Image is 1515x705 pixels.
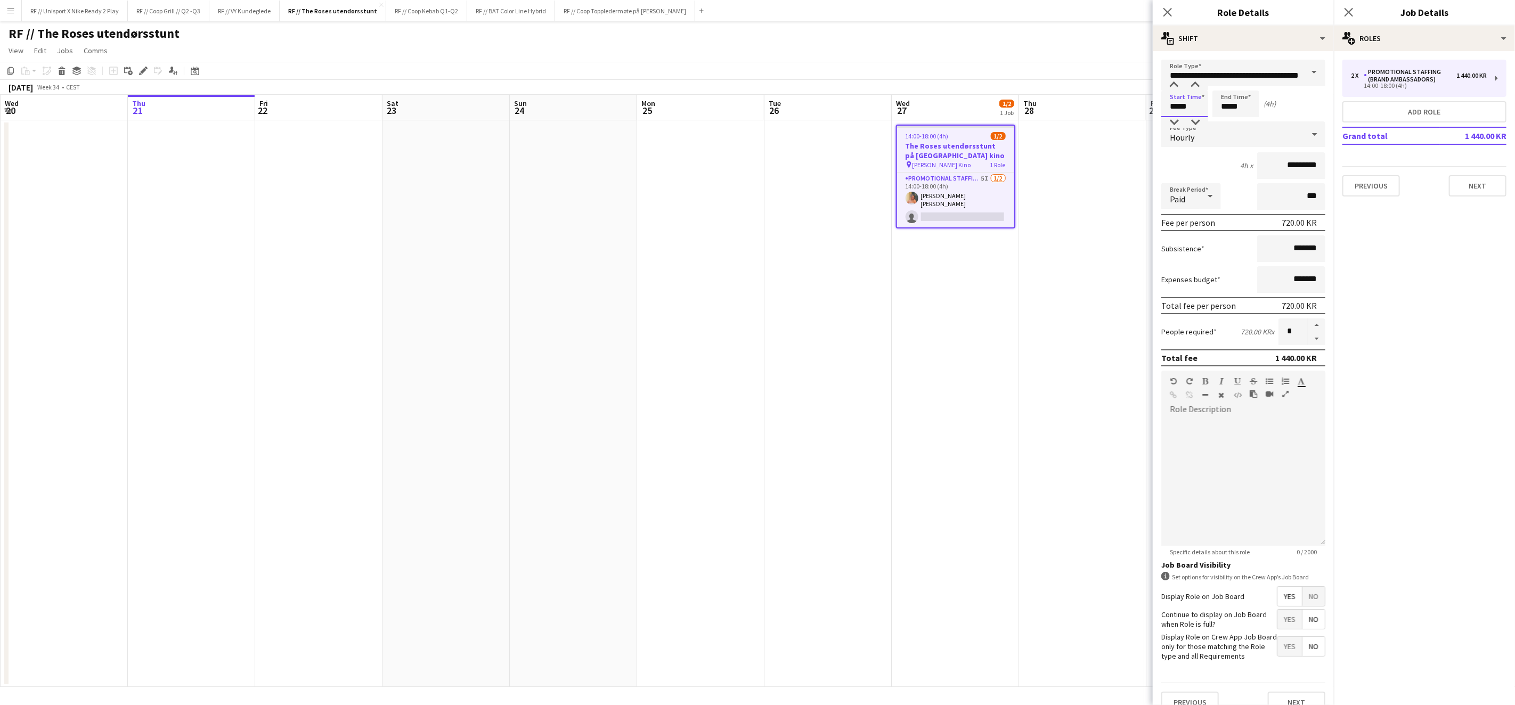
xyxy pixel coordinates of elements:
[1161,327,1217,337] label: People required
[1351,72,1364,79] div: 2 x
[1161,610,1277,629] label: Continue to display on Job Board when Role is full?
[1161,244,1204,253] label: Subsistence
[66,83,80,91] div: CEST
[467,1,555,21] button: RF // BAT Color Line Hybrid
[1240,161,1253,170] div: 4h x
[128,1,209,21] button: RF // Coop Grill // Q2 -Q3
[769,99,781,108] span: Tue
[1266,390,1273,398] button: Insert video
[9,82,33,93] div: [DATE]
[1149,104,1159,117] span: 29
[1282,390,1289,398] button: Fullscreen
[1302,637,1325,656] span: No
[1342,175,1400,196] button: Previous
[1234,391,1241,399] button: HTML Code
[1282,300,1317,311] div: 720.00 KR
[79,44,112,58] a: Comms
[1161,548,1258,556] span: Specific details about this role
[5,99,19,108] span: Wed
[1153,26,1334,51] div: Shift
[1161,632,1277,661] label: Display Role on Crew App Job Board only for those matching the Role type and all Requirements
[1308,318,1325,332] button: Increase
[1153,5,1334,19] h3: Role Details
[1151,99,1159,108] span: Fri
[387,99,398,108] span: Sat
[258,104,268,117] span: 22
[4,44,28,58] a: View
[22,1,128,21] button: RF // Unisport X Nike Ready 2 Play
[1282,217,1317,228] div: 720.00 KR
[1288,548,1325,556] span: 0 / 2000
[1334,26,1515,51] div: Roles
[53,44,77,58] a: Jobs
[897,173,1014,227] app-card-role: Promotional Staffing (Brand Ambassadors)5I1/214:00-18:00 (4h)[PERSON_NAME] [PERSON_NAME]
[512,104,527,117] span: 24
[514,99,527,108] span: Sun
[1277,610,1302,629] span: Yes
[1439,127,1506,144] td: 1 440.00 KR
[3,104,19,117] span: 20
[1161,352,1198,363] div: Total fee
[57,46,73,55] span: Jobs
[131,104,145,117] span: 21
[641,99,655,108] span: Mon
[1161,592,1244,601] label: Display Role on Job Board
[896,99,910,108] span: Wed
[640,104,655,117] span: 25
[1277,637,1302,656] span: Yes
[1170,377,1177,386] button: Undo
[1302,587,1325,606] span: No
[1342,101,1506,122] button: Add role
[1218,377,1225,386] button: Italic
[1250,377,1257,386] button: Strikethrough
[990,161,1006,169] span: 1 Role
[1000,109,1014,117] div: 1 Job
[34,46,46,55] span: Edit
[1202,391,1209,399] button: Horizontal Line
[30,44,51,58] a: Edit
[1277,587,1302,606] span: Yes
[906,132,949,140] span: 14:00-18:00 (4h)
[1170,194,1185,204] span: Paid
[1202,377,1209,386] button: Bold
[9,46,23,55] span: View
[896,125,1015,228] app-job-card: 14:00-18:00 (4h)1/2The Roses utendørsstunt på [GEOGRAPHIC_DATA] kino [PERSON_NAME] Kino1 RoleProm...
[132,99,145,108] span: Thu
[555,1,695,21] button: RF // Coop Toppledermøte på [PERSON_NAME]
[1351,83,1487,88] div: 14:00-18:00 (4h)
[894,104,910,117] span: 27
[1161,275,1220,284] label: Expenses budget
[991,132,1006,140] span: 1/2
[1298,377,1305,386] button: Text Color
[1161,572,1325,582] div: Set options for visibility on the Crew App’s Job Board
[35,83,62,91] span: Week 34
[1241,327,1274,337] div: 720.00 KR x
[897,141,1014,160] h3: The Roses utendørsstunt på [GEOGRAPHIC_DATA] kino
[767,104,781,117] span: 26
[999,100,1014,108] span: 1/2
[386,1,467,21] button: RF // Coop Kebab Q1-Q2
[1264,99,1276,109] div: (4h)
[1275,352,1317,363] div: 1 440.00 KR
[1161,560,1325,570] h3: Job Board Visibility
[1302,610,1325,629] span: No
[913,161,971,169] span: [PERSON_NAME] Kino
[1186,377,1193,386] button: Redo
[259,99,268,108] span: Fri
[280,1,386,21] button: RF // The Roses utendørsstunt
[1022,104,1037,117] span: 28
[1023,99,1037,108] span: Thu
[1456,72,1487,79] div: 1 440.00 KR
[1334,5,1515,19] h3: Job Details
[1449,175,1506,196] button: Next
[1282,377,1289,386] button: Ordered List
[9,26,180,42] h1: RF // The Roses utendørsstunt
[1342,127,1439,144] td: Grand total
[385,104,398,117] span: 23
[1364,68,1456,83] div: Promotional Staffing (Brand Ambassadors)
[1250,390,1257,398] button: Paste as plain text
[1218,391,1225,399] button: Clear Formatting
[1161,300,1236,311] div: Total fee per person
[1234,377,1241,386] button: Underline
